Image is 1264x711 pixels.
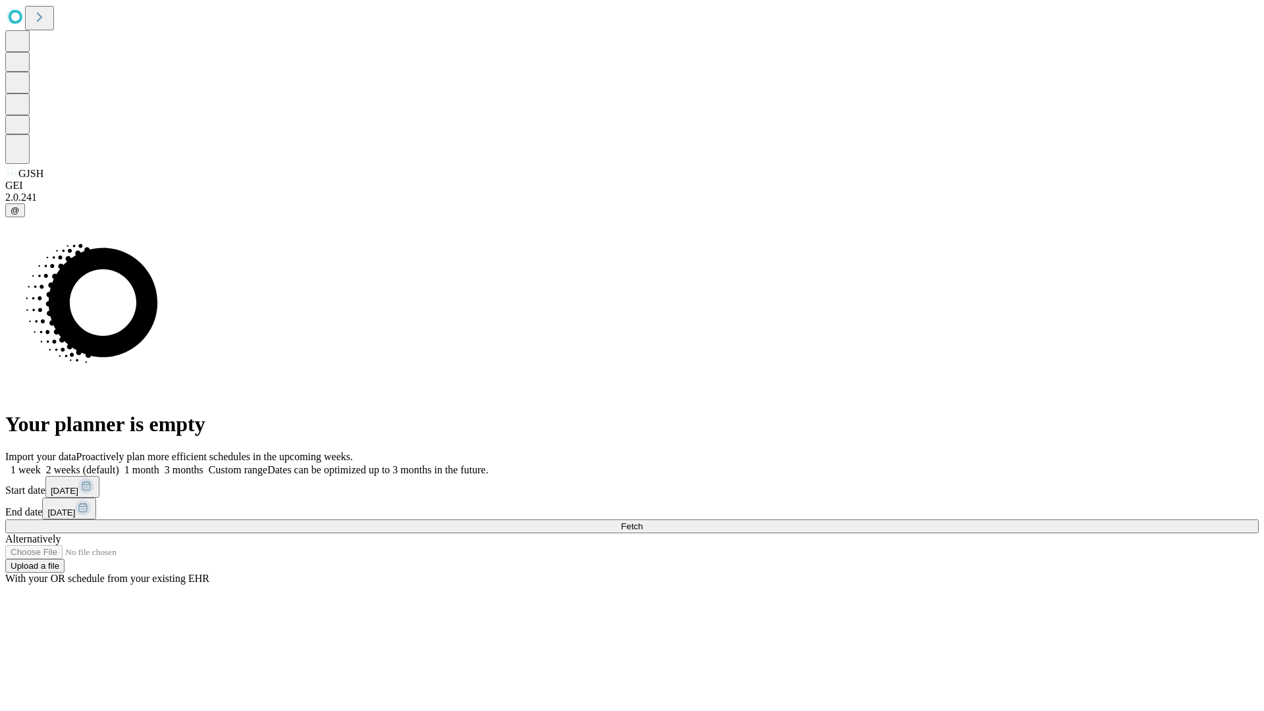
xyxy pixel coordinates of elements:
h1: Your planner is empty [5,412,1259,436]
button: [DATE] [42,498,96,519]
span: 3 months [165,464,203,475]
span: Alternatively [5,533,61,544]
span: [DATE] [47,508,75,517]
span: 1 month [124,464,159,475]
button: @ [5,203,25,217]
div: 2.0.241 [5,192,1259,203]
span: Import your data [5,451,76,462]
span: GJSH [18,168,43,179]
span: Custom range [209,464,267,475]
div: GEI [5,180,1259,192]
span: 2 weeks (default) [46,464,119,475]
span: Fetch [621,521,643,531]
span: Proactively plan more efficient schedules in the upcoming weeks. [76,451,353,462]
button: [DATE] [45,476,99,498]
div: Start date [5,476,1259,498]
span: With your OR schedule from your existing EHR [5,573,209,584]
button: Upload a file [5,559,65,573]
span: @ [11,205,20,215]
span: 1 week [11,464,41,475]
div: End date [5,498,1259,519]
span: [DATE] [51,486,78,496]
button: Fetch [5,519,1259,533]
span: Dates can be optimized up to 3 months in the future. [267,464,488,475]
